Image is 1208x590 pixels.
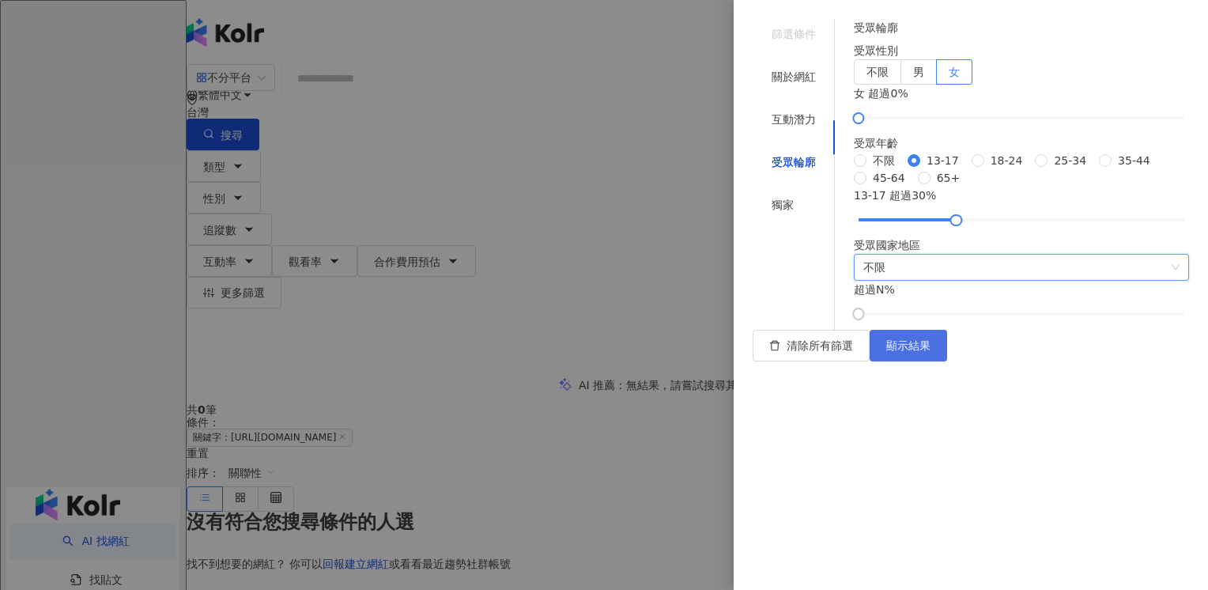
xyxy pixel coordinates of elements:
[772,68,816,85] div: 關於網紅
[772,196,794,214] div: 獨家
[854,42,1189,59] div: 受眾性別
[854,187,1189,204] div: 13-17 超過 %
[854,85,1189,102] div: 女 超過 %
[854,19,1189,36] h4: 受眾輪廓
[772,153,816,171] div: 受眾輪廓
[863,255,1180,280] span: 不限
[876,283,884,296] span: N
[753,330,870,361] button: 清除所有篩選
[854,281,1189,298] div: 超過 %
[890,87,897,100] span: 0
[913,66,924,78] span: 男
[1048,152,1093,169] span: 25-34
[769,340,780,351] span: delete
[984,152,1029,169] span: 18-24
[931,169,967,187] span: 65+
[949,66,960,78] span: 女
[870,330,947,361] button: 顯示結果
[854,236,1189,254] div: 受眾國家地區
[912,189,926,202] span: 30
[866,169,912,187] span: 45-64
[866,152,901,169] span: 不限
[772,111,816,128] div: 互動潛力
[787,339,853,352] span: 清除所有篩選
[772,25,816,43] div: 篩選條件
[854,134,1189,152] div: 受眾年齡
[1112,152,1157,169] span: 35-44
[866,66,889,78] span: 不限
[920,152,965,169] span: 13-17
[886,339,931,352] span: 顯示結果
